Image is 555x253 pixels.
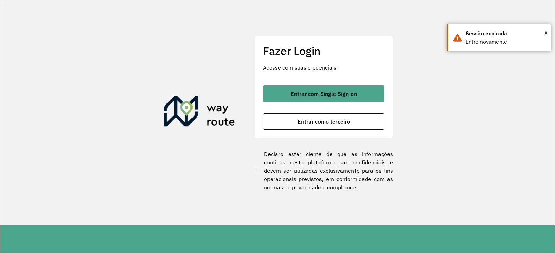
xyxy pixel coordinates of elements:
[263,44,384,57] h2: Fazer Login
[164,96,235,129] img: Roteirizador AmbevTech
[291,91,357,97] span: Entrar com Single Sign-on
[544,27,548,38] span: ×
[466,29,546,38] div: Sessão expirada
[544,27,548,38] button: Close
[263,63,384,72] p: Acesse com suas credenciais
[254,150,393,191] label: Declaro estar ciente de que as informações contidas nesta plataforma são confidenciais e devem se...
[298,119,350,124] span: Entrar como terceiro
[263,113,384,130] button: button
[466,38,546,46] div: Entre novamente
[263,85,384,102] button: button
